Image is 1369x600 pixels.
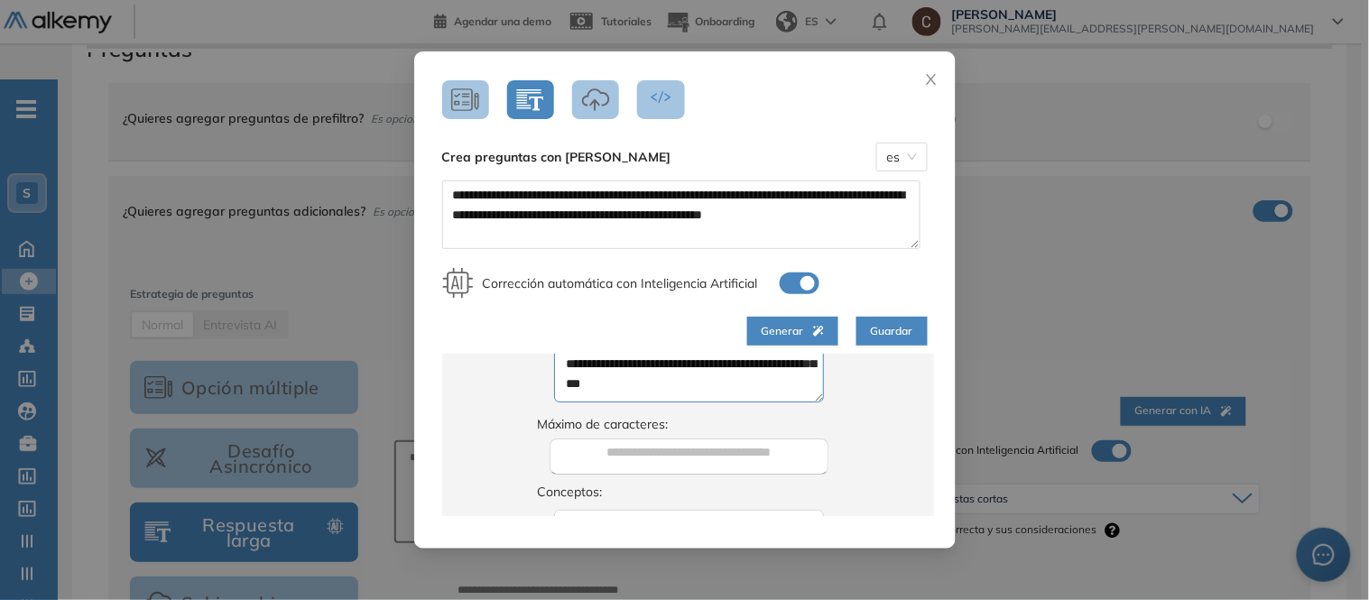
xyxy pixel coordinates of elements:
span: Corrección automática con Inteligencia Artificial [442,267,758,299]
span: Máximo de caracteres : [538,414,669,434]
span: Conceptos : [538,482,603,502]
span: es [887,143,917,171]
span: Generar [762,323,824,340]
span: close [924,72,939,87]
button: Close [907,51,956,100]
button: Generar [747,317,838,346]
b: Crea preguntas con [PERSON_NAME] [442,147,671,167]
button: Guardar [856,317,928,346]
span: Guardar [871,323,913,340]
